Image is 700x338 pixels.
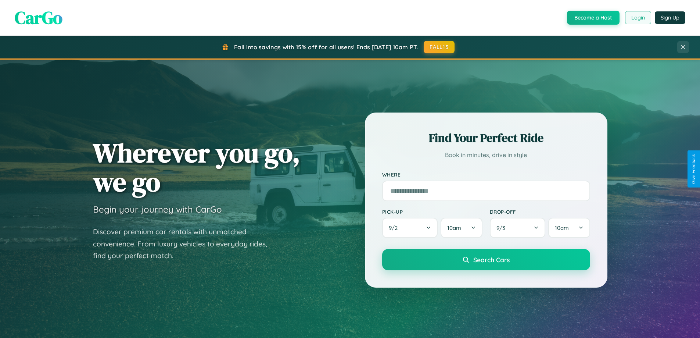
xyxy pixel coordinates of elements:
[625,11,651,24] button: Login
[382,249,590,270] button: Search Cars
[234,43,418,51] span: Fall into savings with 15% off for all users! Ends [DATE] 10am PT.
[496,224,509,231] span: 9 / 3
[490,209,590,215] label: Drop-off
[382,150,590,160] p: Book in minutes, drive in style
[655,11,685,24] button: Sign Up
[389,224,401,231] span: 9 / 2
[441,218,482,238] button: 10am
[424,41,455,53] button: FALL15
[490,218,546,238] button: 9/3
[382,171,590,178] label: Where
[382,209,482,215] label: Pick-up
[15,6,62,30] span: CarGo
[382,218,438,238] button: 9/2
[473,256,510,264] span: Search Cars
[555,224,569,231] span: 10am
[567,11,620,25] button: Become a Host
[93,226,277,262] p: Discover premium car rentals with unmatched convenience. From luxury vehicles to everyday rides, ...
[548,218,590,238] button: 10am
[93,138,300,196] h1: Wherever you go, we go
[93,204,222,215] h3: Begin your journey with CarGo
[382,130,590,146] h2: Find Your Perfect Ride
[447,224,461,231] span: 10am
[691,154,696,184] div: Give Feedback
